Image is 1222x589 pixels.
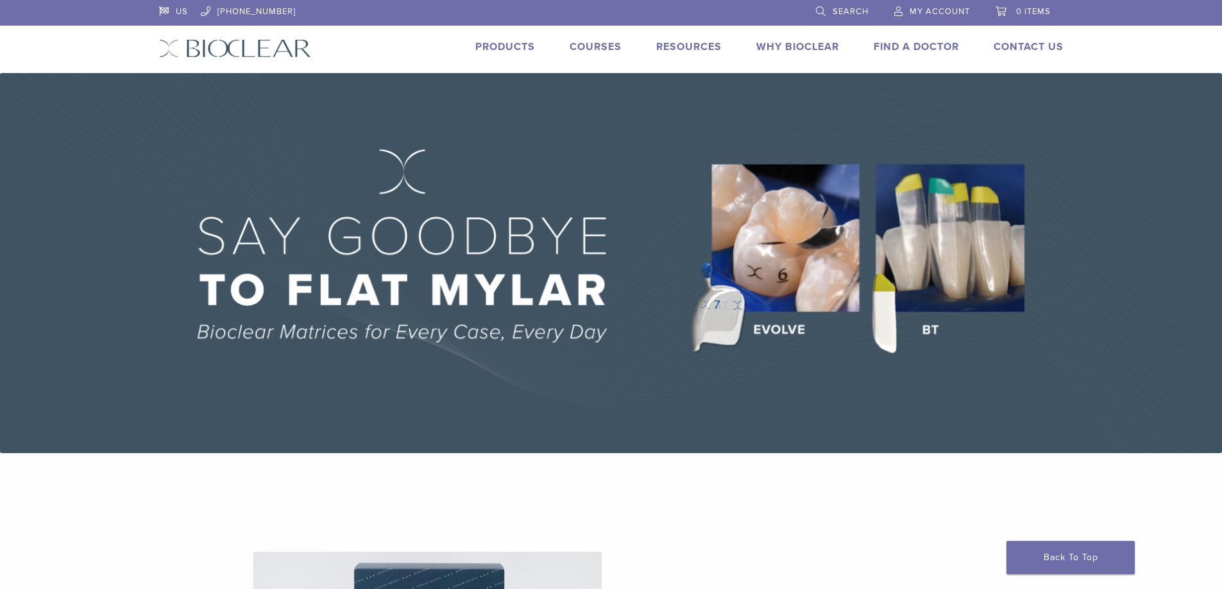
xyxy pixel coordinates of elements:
[570,40,622,53] a: Courses
[656,40,722,53] a: Resources
[1016,6,1051,17] span: 0 items
[874,40,959,53] a: Find A Doctor
[756,40,839,53] a: Why Bioclear
[994,40,1064,53] a: Contact Us
[475,40,535,53] a: Products
[833,6,869,17] span: Search
[1006,541,1135,574] a: Back To Top
[159,39,311,58] img: Bioclear
[910,6,970,17] span: My Account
